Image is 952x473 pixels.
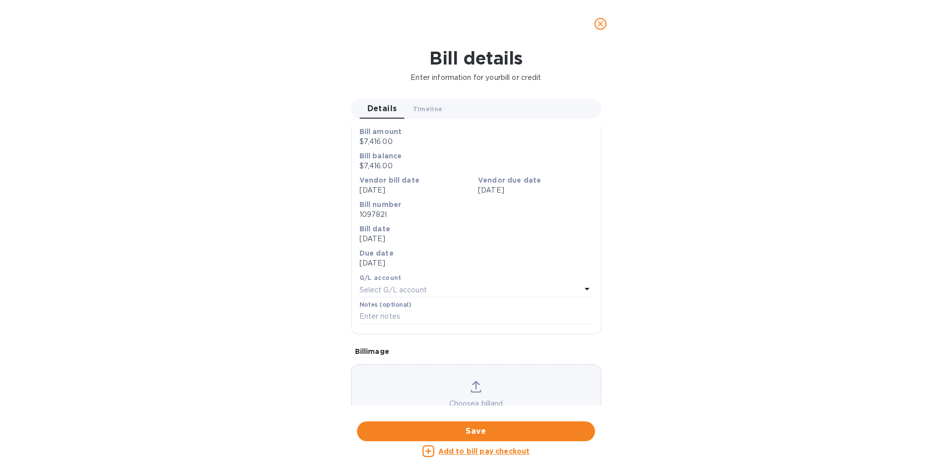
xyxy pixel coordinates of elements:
span: Save [365,425,587,437]
b: G/L account [359,274,402,281]
button: close [589,12,612,36]
p: Choose a bill and drag it here [352,399,601,419]
p: Select G/L account [359,285,427,295]
p: Enter information for your bill or credit [8,72,944,83]
u: Add to bill pay checkout [438,447,530,455]
input: Enter notes [359,309,593,324]
p: [DATE] [359,234,593,244]
b: Vendor bill date [359,176,419,184]
p: 109782I [359,209,593,220]
span: Details [367,102,397,116]
h1: Bill details [8,48,944,68]
p: [DATE] [478,185,593,196]
b: Bill number [359,201,402,208]
p: [DATE] [359,258,593,269]
p: Bill image [355,346,597,356]
label: Notes (optional) [359,302,412,308]
button: Save [357,421,595,441]
p: $7,416.00 [359,161,593,171]
b: Bill balance [359,152,402,160]
b: Due date [359,249,394,257]
b: Bill amount [359,128,402,135]
p: $7,416.00 [359,136,593,147]
p: [DATE] [359,185,475,196]
span: Timeline [413,104,443,114]
b: Bill date [359,225,390,233]
b: Vendor due date [478,176,541,184]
